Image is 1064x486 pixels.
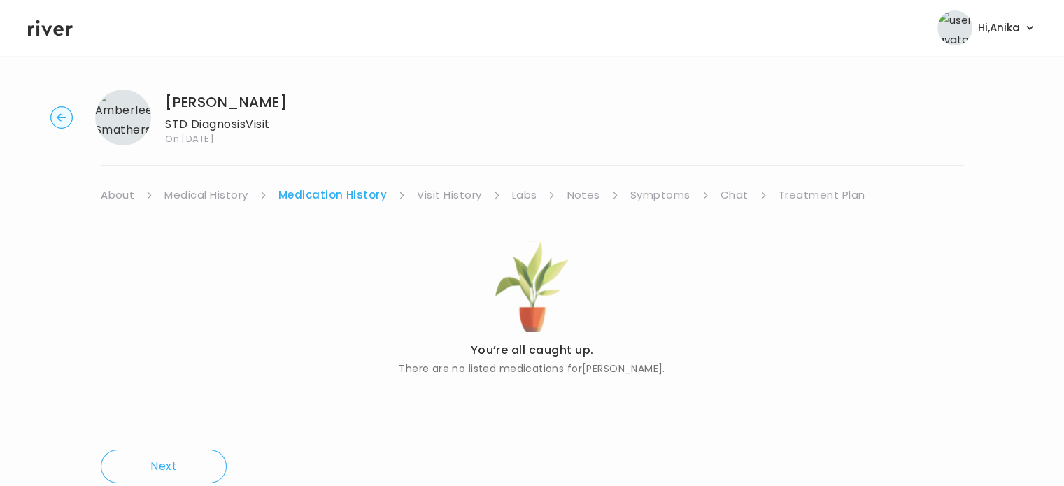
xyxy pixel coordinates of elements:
[101,185,134,205] a: About
[779,185,865,205] a: Treatment Plan
[101,450,227,483] button: Next
[165,134,287,143] span: On: [DATE]
[278,185,388,205] a: Medication History
[95,90,151,145] img: Amberlee Smathers
[399,360,665,377] p: There are no listed medications for [PERSON_NAME] .
[937,10,1036,45] button: user avatarHi,Anika
[937,10,972,45] img: user avatar
[164,185,248,205] a: Medical History
[630,185,690,205] a: Symptoms
[399,341,665,360] p: You’re all caught up.
[417,185,481,205] a: Visit History
[721,185,749,205] a: Chat
[512,185,537,205] a: Labs
[978,18,1020,38] span: Hi, Anika
[165,92,287,112] h1: [PERSON_NAME]
[165,115,287,134] p: STD Diagnosis Visit
[567,185,600,205] a: Notes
